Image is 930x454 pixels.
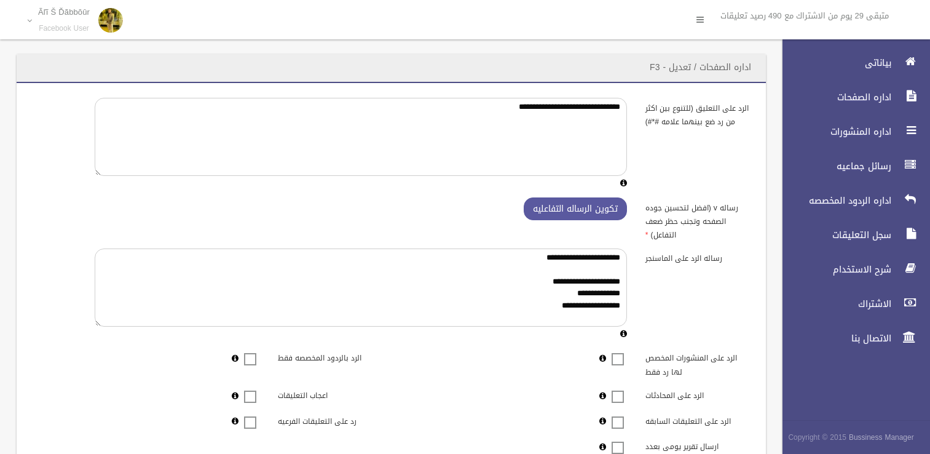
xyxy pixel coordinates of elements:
[636,249,759,266] label: رساله الرد على الماسنجر
[788,431,846,444] span: Copyright © 2015
[636,197,759,242] label: رساله v (افضل لتحسين جوده الصفحه وتجنب حظر ضعف التفاعل)
[772,160,895,172] span: رسائل جماعيه
[269,386,391,403] label: اعجاب التعليقات
[636,386,759,403] label: الرد على المحادثات
[636,348,759,379] label: الرد على المنشورات المخصص لها رد فقط
[772,332,895,344] span: الاتصال بنا
[772,125,895,138] span: اداره المنشورات
[772,256,930,283] a: شرح الاستخدام
[849,431,914,444] strong: Bussiness Manager
[772,118,930,145] a: اداره المنشورات
[772,325,930,352] a: الاتصال بنا
[636,411,759,428] label: الرد على التعليقات السابقه
[772,84,930,111] a: اداره الصفحات
[269,411,391,428] label: رد على التعليقات الفرعيه
[772,187,930,214] a: اداره الردود المخصصه
[38,24,90,33] small: Facebook User
[269,348,391,365] label: الرد بالردود المخصصه فقط
[772,290,930,317] a: الاشتراك
[772,263,895,276] span: شرح الاستخدام
[772,221,930,249] a: سجل التعليقات
[772,49,930,76] a: بياناتى
[772,229,895,241] span: سجل التعليقات
[772,91,895,103] span: اداره الصفحات
[524,197,627,220] button: تكوين الرساله التفاعليه
[636,98,759,129] label: الرد على التعليق (للتنوع بين اكثر من رد ضع بينهما علامه #*#)
[772,194,895,207] span: اداره الردود المخصصه
[772,57,895,69] span: بياناتى
[38,7,90,17] p: Ãľĩ Š Ďãbbŏûr
[772,298,895,310] span: الاشتراك
[635,55,766,79] header: اداره الصفحات / تعديل - F3
[772,153,930,180] a: رسائل جماعيه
